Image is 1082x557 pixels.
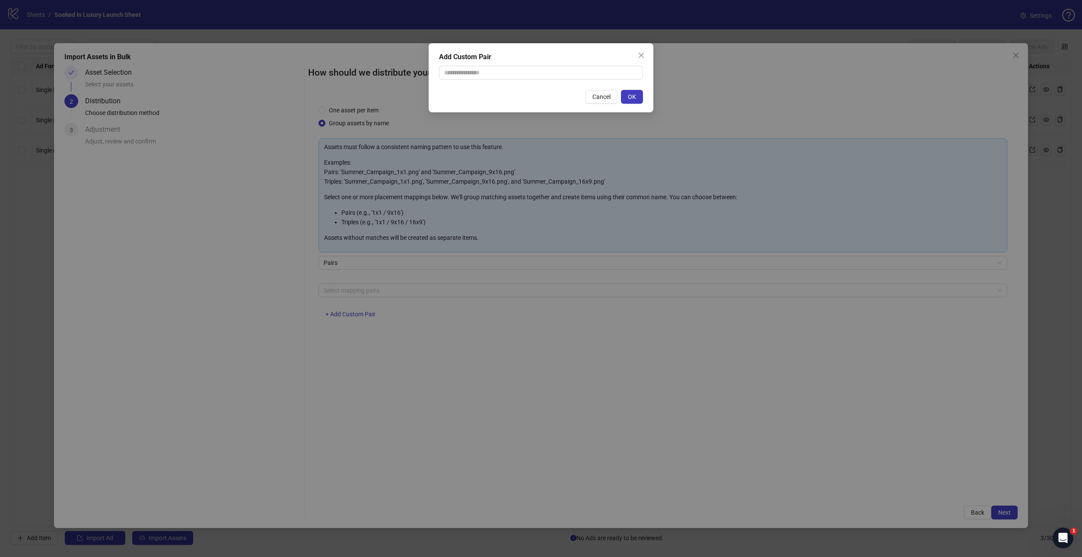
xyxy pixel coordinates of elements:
[638,52,645,59] span: close
[586,90,617,104] button: Cancel
[1070,528,1077,535] span: 1
[634,48,648,62] button: Close
[628,93,636,100] span: OK
[592,93,611,100] span: Cancel
[439,52,643,62] div: Add Custom Pair
[1053,528,1073,548] iframe: Intercom live chat
[621,90,643,104] button: OK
